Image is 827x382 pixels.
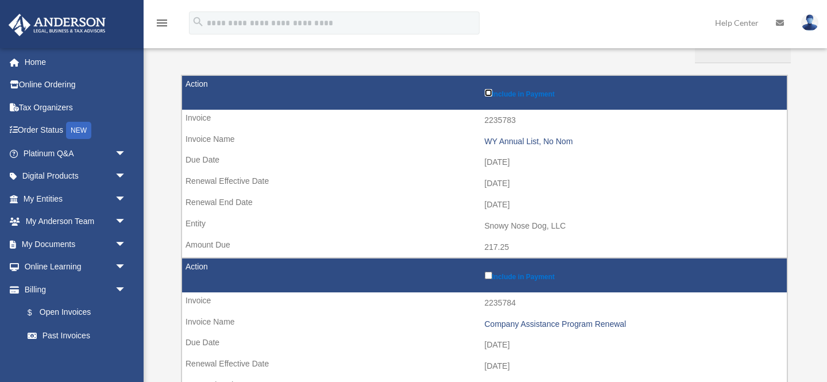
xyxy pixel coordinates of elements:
img: User Pic [801,14,818,31]
input: Include in Payment [485,89,492,97]
a: Order StatusNEW [8,119,144,142]
a: My Anderson Teamarrow_drop_down [8,210,144,233]
a: Platinum Q&Aarrow_drop_down [8,142,144,165]
a: My Documentsarrow_drop_down [8,233,144,256]
td: 2235783 [182,110,787,132]
a: $Open Invoices [16,301,132,325]
span: arrow_drop_down [115,256,138,279]
input: Include in Payment [485,272,492,279]
i: search [192,16,204,28]
a: Tax Organizers [8,96,144,119]
a: Home [8,51,144,74]
input: Search: [695,42,791,64]
a: Online Ordering [8,74,144,97]
a: menu [155,20,169,30]
td: 2235784 [182,292,787,314]
span: $ [34,306,40,320]
a: My Entitiesarrow_drop_down [8,187,144,210]
a: Digital Productsarrow_drop_down [8,165,144,188]
td: [DATE] [182,152,787,173]
td: [DATE] [182,334,787,356]
span: arrow_drop_down [115,233,138,256]
div: WY Annual List, No Nom [485,137,782,146]
td: [DATE] [182,356,787,377]
a: Past Invoices [16,324,138,347]
span: arrow_drop_down [115,278,138,302]
span: arrow_drop_down [115,210,138,234]
td: Snowy Nose Dog, LLC [182,215,787,237]
div: Company Assistance Program Renewal [485,319,782,329]
a: Online Learningarrow_drop_down [8,256,144,279]
div: NEW [66,122,91,139]
td: [DATE] [182,173,787,195]
label: Include in Payment [485,269,782,281]
img: Anderson Advisors Platinum Portal [5,14,109,36]
span: arrow_drop_down [115,142,138,165]
td: [DATE] [182,194,787,216]
span: arrow_drop_down [115,187,138,211]
td: 217.25 [182,237,787,258]
label: Include in Payment [485,87,782,98]
i: menu [155,16,169,30]
span: arrow_drop_down [115,165,138,188]
a: Billingarrow_drop_down [8,278,138,301]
